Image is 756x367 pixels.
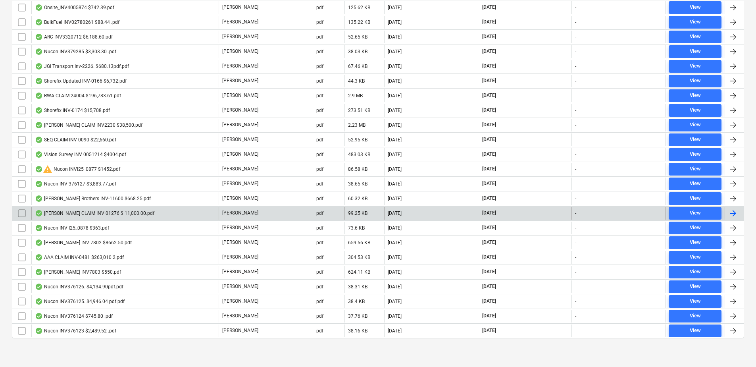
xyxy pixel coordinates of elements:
[481,210,497,216] span: [DATE]
[575,64,576,69] div: -
[388,313,402,319] div: [DATE]
[222,224,258,231] p: [PERSON_NAME]
[222,48,258,55] p: [PERSON_NAME]
[575,166,576,172] div: -
[481,166,497,172] span: [DATE]
[669,207,721,220] button: View
[222,283,258,290] p: [PERSON_NAME]
[35,48,116,55] div: Nucon INV379285 $3,303.30 .pdf
[222,195,258,202] p: [PERSON_NAME]
[35,298,43,305] div: OCR finished
[35,78,43,84] div: OCR finished
[690,326,701,335] div: View
[690,150,701,159] div: View
[388,93,402,99] div: [DATE]
[348,269,370,275] div: 624.11 KB
[481,313,497,319] span: [DATE]
[35,34,43,40] div: OCR finished
[669,266,721,278] button: View
[222,151,258,158] p: [PERSON_NAME]
[43,164,52,174] span: warning
[35,63,43,70] div: OCR finished
[348,34,367,40] div: 52.65 KB
[669,60,721,73] button: View
[35,78,127,84] div: Shorefix Updated INV-0166 $6,732.pdf
[35,19,119,25] div: BulkFuel INV02780261 $88.44 .pdf
[575,108,576,113] div: -
[690,267,701,276] div: View
[388,181,402,187] div: [DATE]
[669,89,721,102] button: View
[222,92,258,99] p: [PERSON_NAME]
[316,225,323,231] div: pdf
[669,75,721,87] button: View
[481,48,497,55] span: [DATE]
[222,327,258,334] p: [PERSON_NAME]
[388,299,402,304] div: [DATE]
[690,238,701,247] div: View
[690,179,701,188] div: View
[481,92,497,99] span: [DATE]
[388,284,402,290] div: [DATE]
[481,77,497,84] span: [DATE]
[481,151,497,158] span: [DATE]
[690,282,701,291] div: View
[35,151,126,158] div: Vision Survey INV 0051214 $4004.pdf
[348,137,367,143] div: 52.95 KB
[575,225,576,231] div: -
[690,62,701,71] div: View
[690,3,701,12] div: View
[35,137,43,143] div: OCR finished
[348,78,365,84] div: 44.3 KB
[388,255,402,260] div: [DATE]
[575,78,576,84] div: -
[690,135,701,144] div: View
[222,210,258,216] p: [PERSON_NAME]
[348,19,370,25] div: 135.22 KB
[388,49,402,54] div: [DATE]
[316,78,323,84] div: pdf
[222,180,258,187] p: [PERSON_NAME]
[35,151,43,158] div: OCR finished
[35,93,121,99] div: RWA CLAIM 24004 $196,783.61.pdf
[222,77,258,84] p: [PERSON_NAME]
[35,225,109,231] div: Nucon INV I25_0878 $363.pdf
[348,166,367,172] div: 86.58 KB
[388,5,402,10] div: [DATE]
[35,164,120,174] div: Nucon INVI25_0877 $1452.pdf
[348,240,370,245] div: 659.56 KB
[669,45,721,58] button: View
[35,284,43,290] div: OCR finished
[481,63,497,70] span: [DATE]
[316,181,323,187] div: pdf
[316,19,323,25] div: pdf
[222,239,258,246] p: [PERSON_NAME]
[222,313,258,319] p: [PERSON_NAME]
[690,297,701,306] div: View
[222,63,258,70] p: [PERSON_NAME]
[316,49,323,54] div: pdf
[388,19,402,25] div: [DATE]
[481,298,497,305] span: [DATE]
[669,119,721,131] button: View
[690,91,701,100] div: View
[690,311,701,321] div: View
[669,1,721,14] button: View
[388,78,402,84] div: [DATE]
[575,313,576,319] div: -
[348,299,365,304] div: 38.4 KB
[222,107,258,114] p: [PERSON_NAME]
[348,181,367,187] div: 38.65 KB
[35,19,43,25] div: OCR finished
[575,137,576,143] div: -
[316,64,323,69] div: pdf
[222,19,258,25] p: [PERSON_NAME]
[316,240,323,245] div: pdf
[481,136,497,143] span: [DATE]
[690,47,701,56] div: View
[690,106,701,115] div: View
[575,93,576,99] div: -
[481,268,497,275] span: [DATE]
[669,178,721,190] button: View
[388,108,402,113] div: [DATE]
